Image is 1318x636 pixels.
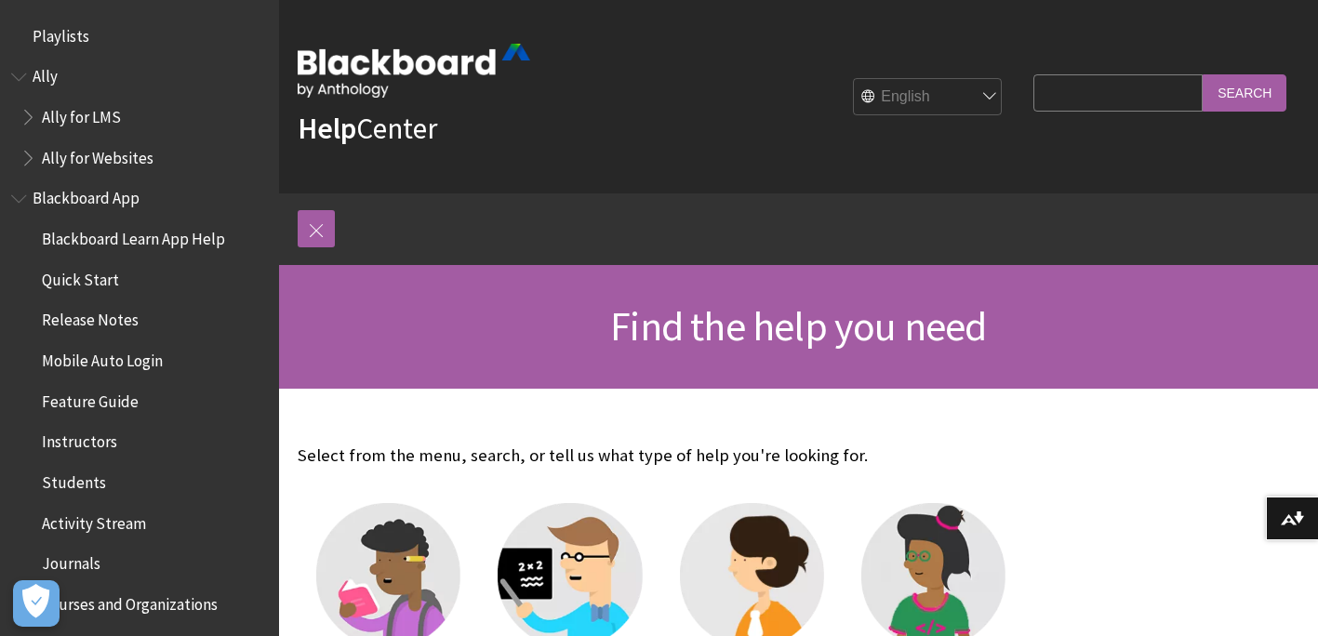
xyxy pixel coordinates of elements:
[1203,74,1286,111] input: Search
[298,444,1024,468] p: Select from the menu, search, or tell us what type of help you're looking for.
[33,61,58,86] span: Ally
[298,44,530,98] img: Blackboard by Anthology
[42,223,225,248] span: Blackboard Learn App Help
[42,101,121,126] span: Ally for LMS
[42,305,139,330] span: Release Notes
[42,345,163,370] span: Mobile Auto Login
[42,508,146,533] span: Activity Stream
[11,61,268,174] nav: Book outline for Anthology Ally Help
[42,427,117,452] span: Instructors
[33,183,140,208] span: Blackboard App
[42,142,153,167] span: Ally for Websites
[298,110,437,147] a: HelpCenter
[13,580,60,627] button: Open Preferences
[33,20,89,46] span: Playlists
[42,589,218,614] span: Courses and Organizations
[298,110,356,147] strong: Help
[42,386,139,411] span: Feature Guide
[42,264,119,289] span: Quick Start
[610,300,986,351] span: Find the help you need
[854,79,1003,116] select: Site Language Selector
[42,549,100,574] span: Journals
[42,467,106,492] span: Students
[11,20,268,52] nav: Book outline for Playlists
